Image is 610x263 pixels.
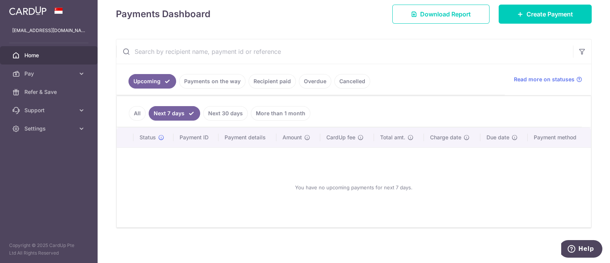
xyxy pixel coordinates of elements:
[129,106,146,121] a: All
[420,10,471,19] span: Download Report
[173,127,218,147] th: Payment ID
[514,76,582,83] a: Read more on statuses
[24,52,75,59] span: Home
[9,6,47,15] img: CardUp
[203,106,248,121] a: Next 30 days
[334,74,370,89] a: Cancelled
[380,134,405,141] span: Total amt.
[486,134,509,141] span: Due date
[140,134,156,141] span: Status
[430,134,461,141] span: Charge date
[218,127,277,147] th: Payment details
[116,7,210,21] h4: Payments Dashboard
[179,74,246,89] a: Payments on the way
[24,125,75,132] span: Settings
[326,134,355,141] span: CardUp fee
[299,74,331,89] a: Overdue
[126,154,582,221] div: You have no upcoming payments for next 7 days.
[24,106,75,114] span: Support
[251,106,310,121] a: More than 1 month
[24,70,75,77] span: Pay
[149,106,200,121] a: Next 7 days
[514,76,575,83] span: Read more on statuses
[283,134,302,141] span: Amount
[12,27,85,34] p: [EMAIL_ADDRESS][DOMAIN_NAME]
[24,88,75,96] span: Refer & Save
[528,127,591,147] th: Payment method
[128,74,176,89] a: Upcoming
[392,5,490,24] a: Download Report
[561,240,602,259] iframe: Opens a widget where you can find more information
[527,10,573,19] span: Create Payment
[499,5,592,24] a: Create Payment
[249,74,296,89] a: Recipient paid
[116,39,573,64] input: Search by recipient name, payment id or reference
